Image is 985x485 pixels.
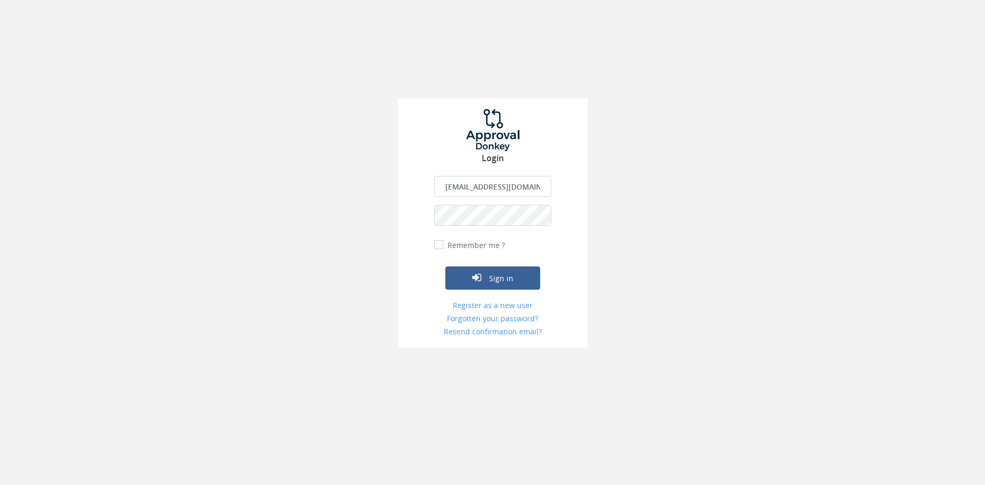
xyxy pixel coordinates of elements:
h3: Login [398,154,588,163]
img: logo.png [453,109,532,151]
label: Remember me ? [445,240,505,251]
button: Sign in [445,266,540,290]
a: Register as a new user [434,300,551,311]
a: Forgotten your password? [434,313,551,324]
a: Resend confirmation email? [434,326,551,337]
input: Enter your Email [434,176,551,197]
